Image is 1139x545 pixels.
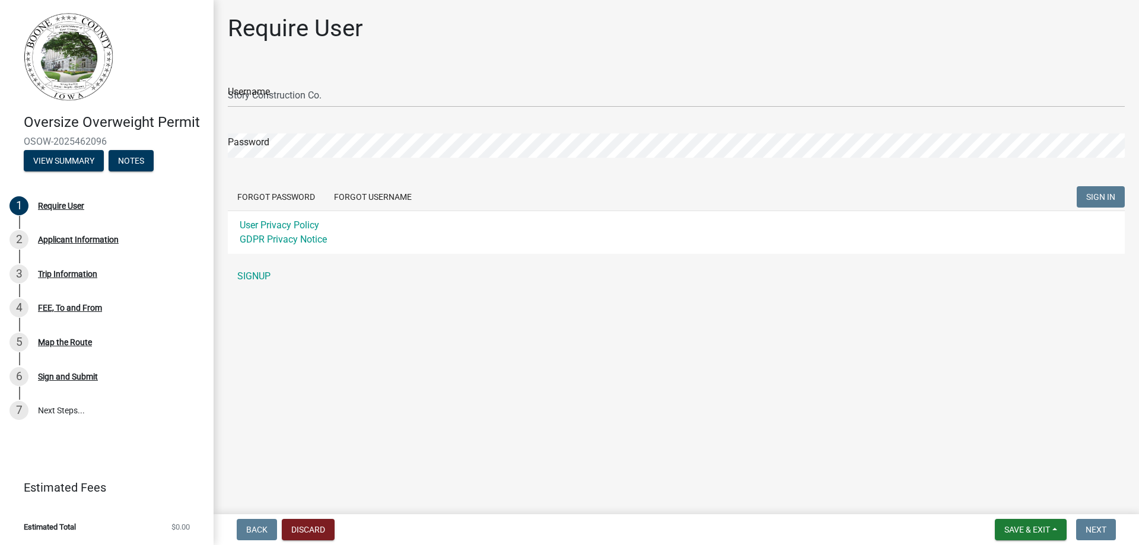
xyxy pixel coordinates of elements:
div: 1 [9,196,28,215]
div: 7 [9,401,28,420]
div: 5 [9,333,28,352]
button: Next [1076,519,1116,540]
span: Estimated Total [24,523,76,531]
span: Back [246,525,268,534]
h4: Oversize Overweight Permit [24,114,204,131]
span: Save & Exit [1004,525,1050,534]
span: OSOW-2025462096 [24,136,190,147]
div: 4 [9,298,28,317]
wm-modal-confirm: Notes [109,157,154,166]
div: 2 [9,230,28,249]
wm-modal-confirm: Summary [24,157,104,166]
span: SIGN IN [1086,192,1115,202]
button: Back [237,519,277,540]
button: Forgot Password [228,186,324,208]
div: Applicant Information [38,235,119,244]
div: Trip Information [38,270,97,278]
span: $0.00 [171,523,190,531]
img: Boone County, Iowa [24,12,114,101]
button: View Summary [24,150,104,171]
button: Notes [109,150,154,171]
button: Save & Exit [995,519,1067,540]
div: Sign and Submit [38,372,98,381]
div: 3 [9,264,28,283]
h1: Require User [228,14,363,43]
button: Discard [282,519,335,540]
div: Require User [38,202,84,210]
div: 6 [9,367,28,386]
a: Estimated Fees [9,476,195,499]
div: Map the Route [38,338,92,346]
a: User Privacy Policy [240,219,319,231]
button: Forgot Username [324,186,421,208]
a: SIGNUP [228,264,1125,288]
a: GDPR Privacy Notice [240,234,327,245]
div: FEE, To and From [38,304,102,312]
button: SIGN IN [1077,186,1125,208]
span: Next [1086,525,1106,534]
